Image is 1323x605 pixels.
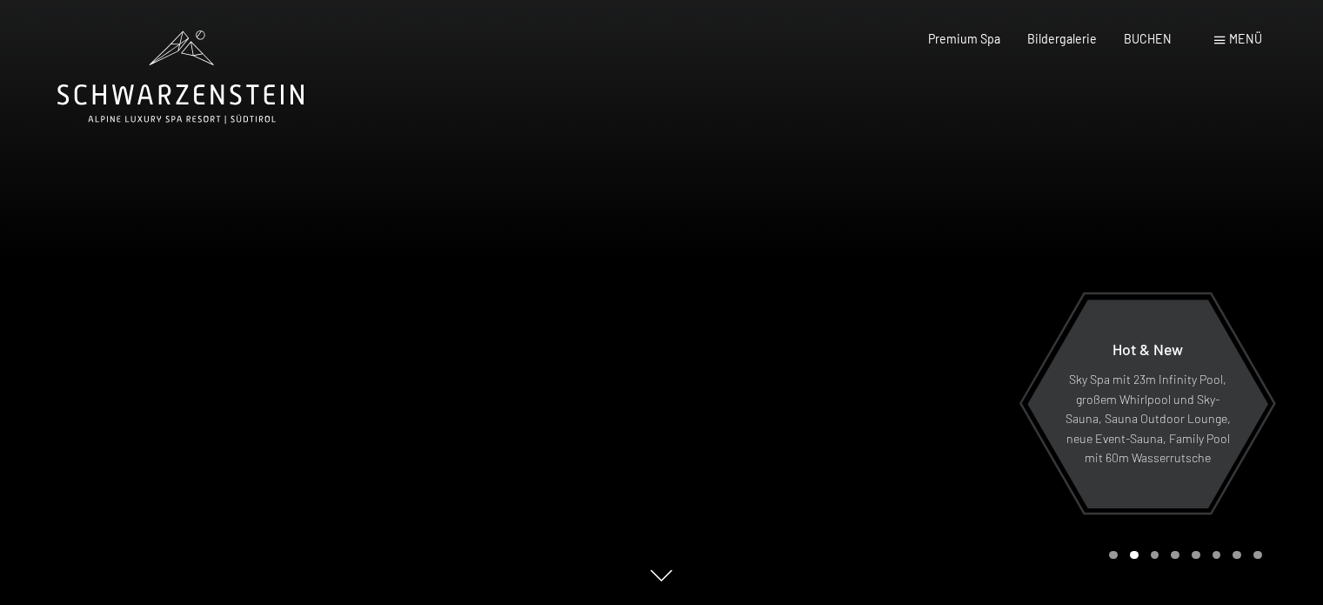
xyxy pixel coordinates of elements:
[1151,551,1159,560] div: Carousel Page 3
[1109,551,1118,560] div: Carousel Page 1
[1027,31,1097,46] a: Bildergalerie
[1229,31,1262,46] span: Menü
[1213,551,1221,560] div: Carousel Page 6
[1130,551,1139,560] div: Carousel Page 2 (Current Slide)
[1065,370,1231,468] p: Sky Spa mit 23m Infinity Pool, großem Whirlpool und Sky-Sauna, Sauna Outdoor Lounge, neue Event-S...
[1113,339,1183,359] span: Hot & New
[1171,551,1179,560] div: Carousel Page 4
[1192,551,1200,560] div: Carousel Page 5
[1103,551,1261,560] div: Carousel Pagination
[1233,551,1241,560] div: Carousel Page 7
[928,31,1000,46] a: Premium Spa
[1253,551,1262,560] div: Carousel Page 8
[1124,31,1172,46] a: BUCHEN
[1026,299,1269,509] a: Hot & New Sky Spa mit 23m Infinity Pool, großem Whirlpool und Sky-Sauna, Sauna Outdoor Lounge, ne...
